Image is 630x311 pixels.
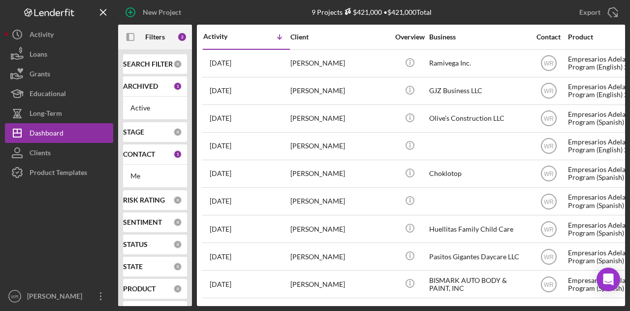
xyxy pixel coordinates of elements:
[123,128,144,136] b: STAGE
[5,104,113,123] button: Long-Term
[123,285,156,293] b: PRODUCT
[290,33,389,41] div: Client
[569,2,625,22] button: Export
[290,271,389,297] div: [PERSON_NAME]
[30,123,63,145] div: Dashboard
[544,226,554,233] text: WR
[173,262,182,271] div: 0
[5,123,113,143] button: Dashboard
[5,143,113,163] button: Clients
[290,78,389,104] div: [PERSON_NAME]
[173,128,182,137] div: 0
[5,163,113,182] button: Product Templates
[290,50,389,76] div: [PERSON_NAME]
[210,197,231,205] time: 2025-09-19 20:29
[544,143,554,150] text: WR
[203,33,247,40] div: Activity
[123,263,143,271] b: STATE
[429,78,528,104] div: GJZ Business LLC
[30,143,51,165] div: Clients
[290,161,389,187] div: [PERSON_NAME]
[210,114,231,122] time: 2025-09-30 16:53
[429,271,528,297] div: BISMARK AUTO BODY & PAINT, INC
[173,218,182,227] div: 0
[173,150,182,159] div: 1
[177,32,187,42] div: 2
[210,170,231,177] time: 2025-09-22 18:07
[173,240,182,249] div: 0
[210,280,231,288] time: 2025-07-21 02:22
[544,171,554,177] text: WR
[173,196,182,205] div: 0
[429,105,528,132] div: Olive’s Construction LLC
[210,59,231,67] time: 2025-10-01 18:51
[11,294,19,299] text: WR
[429,161,528,187] div: Choklotop
[30,44,47,67] div: Loans
[123,196,165,204] b: RISK RATING
[597,268,620,291] div: Open Intercom Messenger
[123,218,162,226] b: SENTIMENT
[429,33,528,41] div: Business
[429,216,528,242] div: Huellitas Family Child Care
[5,44,113,64] button: Loans
[312,8,432,16] div: 9 Projects • $421,000 Total
[290,216,389,242] div: [PERSON_NAME]
[210,253,231,261] time: 2025-09-14 21:23
[530,33,567,41] div: Contact
[130,104,180,112] div: Active
[173,284,182,293] div: 0
[544,115,554,122] text: WR
[123,82,158,90] b: ARCHIVED
[5,64,113,84] button: Grants
[391,33,428,41] div: Overview
[429,243,528,270] div: Pasitos Gigantes Daycare LLC
[544,281,554,288] text: WR
[5,84,113,104] button: Educational
[30,64,50,86] div: Grants
[210,225,231,233] time: 2025-09-16 03:32
[123,60,173,68] b: SEARCH FILTER
[25,286,89,309] div: [PERSON_NAME]
[544,198,554,205] text: WR
[544,88,554,95] text: WR
[290,105,389,132] div: [PERSON_NAME]
[145,33,165,41] b: Filters
[30,104,62,126] div: Long-Term
[5,25,113,44] button: Activity
[429,50,528,76] div: Ramivega Inc.
[123,241,148,248] b: STATUS
[143,2,181,22] div: New Project
[290,133,389,159] div: [PERSON_NAME]
[123,150,155,158] b: CONTACT
[544,253,554,260] text: WR
[343,8,382,16] div: $421,000
[290,243,389,270] div: [PERSON_NAME]
[544,60,554,67] text: WR
[173,60,182,69] div: 0
[118,2,191,22] button: New Project
[30,25,54,47] div: Activity
[290,188,389,214] div: [PERSON_NAME]
[173,82,182,91] div: 1
[5,286,113,306] button: WR[PERSON_NAME]
[130,172,180,180] div: Me
[210,87,231,95] time: 2025-09-30 21:05
[30,84,66,106] div: Educational
[30,163,87,185] div: Product Templates
[579,2,600,22] div: Export
[210,142,231,150] time: 2025-09-29 23:53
